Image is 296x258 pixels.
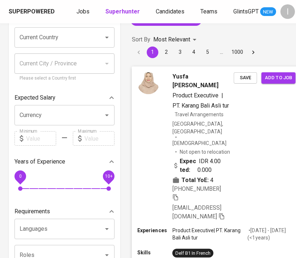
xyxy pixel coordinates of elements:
button: Go to page 5 [202,47,213,58]
img: cb5b5a8246f27e7294e33fbffe5643b2.jpg [137,72,159,94]
button: Go to page 2 [160,47,172,58]
p: Sort By [132,35,150,44]
span: Travel Arrangements [175,112,224,117]
span: [EMAIL_ADDRESS][DOMAIN_NAME] [172,204,221,220]
span: GlintsGPT [233,8,259,15]
p: Skills [137,249,172,256]
div: I [280,4,295,19]
p: Most Relevant [153,35,190,44]
input: Value [26,131,56,146]
span: 10+ [105,174,112,179]
a: Superhunter [105,7,141,16]
div: [GEOGRAPHIC_DATA], [GEOGRAPHIC_DATA] [172,120,234,135]
span: Add to job [265,74,292,82]
span: [PHONE_NUMBER] [172,185,221,192]
div: Most Relevant [153,33,199,47]
b: Superhunter [105,8,140,15]
a: Teams [200,7,219,16]
div: Superpowered [9,8,55,16]
button: Open [102,110,112,120]
button: Go to page 3 [174,47,186,58]
span: Product Executive [172,92,218,99]
a: Superpowered [9,8,56,16]
span: Save [237,74,253,82]
button: Add to job [261,72,295,84]
b: Expected: [180,157,197,174]
span: | [221,91,223,100]
button: Save [234,72,257,84]
button: Go to next page [247,47,259,58]
span: [DEMOGRAPHIC_DATA] [172,139,228,146]
span: NEW [260,8,276,16]
p: Experiences [137,227,172,234]
span: Yusfa [PERSON_NAME] [172,72,234,90]
a: GlintsGPT NEW [233,7,276,16]
div: Requirements [14,204,114,219]
p: Not open to relocation [180,148,230,155]
p: Expected Salary [14,93,55,102]
p: Years of Experience [14,157,65,166]
button: page 1 [147,47,158,58]
span: Teams [200,8,217,15]
input: Value [84,131,114,146]
div: Expected Salary [14,90,114,105]
span: PT. Karang Bali Asli tur [172,102,229,109]
div: … [216,48,227,56]
span: Candidates [156,8,184,15]
span: 0 [19,174,21,179]
p: Requirements [14,207,50,216]
span: 4 [210,176,213,184]
p: Product Executive | PT. Karang Bali Asli tur [172,227,248,241]
div: IDR 4.000.000 [172,157,222,174]
span: Jobs [76,8,89,15]
p: • [DATE] - [DATE] ( <1 years ) [247,227,295,241]
b: Total YoE: [182,176,209,184]
nav: pagination navigation [132,47,260,58]
a: Jobs [76,7,91,16]
p: Please select a Country first [20,75,109,82]
button: Go to page 1000 [229,47,245,58]
a: Candidates [156,7,186,16]
button: Open [102,32,112,43]
div: Years of Experience [14,154,114,169]
button: Open [102,224,112,234]
button: Go to page 4 [188,47,200,58]
div: Delf B1 In French [175,250,210,257]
